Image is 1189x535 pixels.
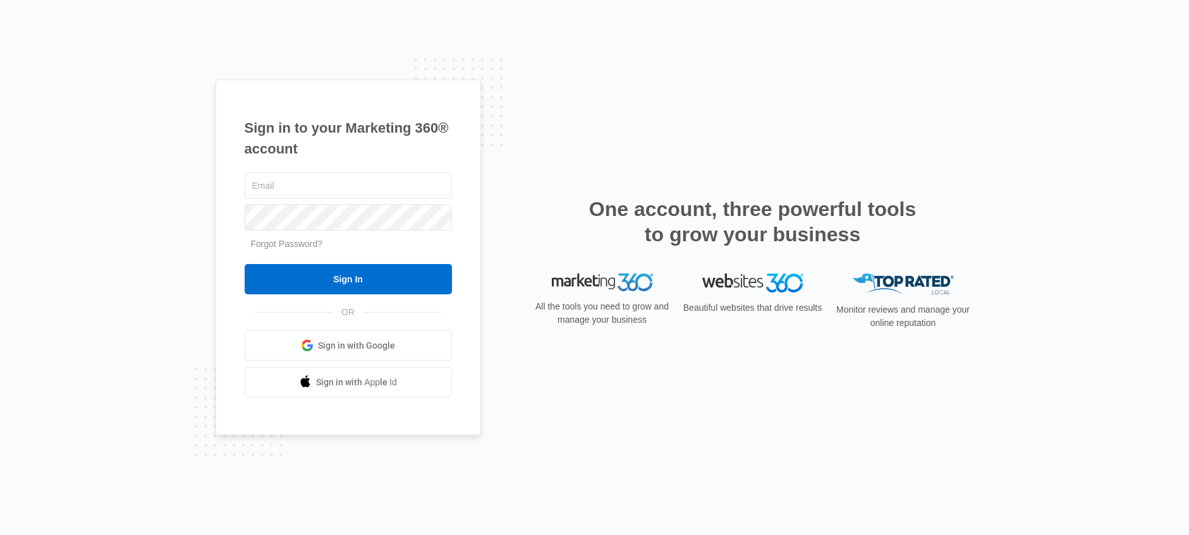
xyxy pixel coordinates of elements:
[318,339,395,352] span: Sign in with Google
[552,274,653,291] img: Marketing 360
[251,239,323,249] a: Forgot Password?
[245,367,452,397] a: Sign in with Apple Id
[682,301,824,315] p: Beautiful websites that drive results
[585,196,920,247] h2: One account, three powerful tools to grow your business
[332,306,363,319] span: OR
[853,274,954,294] img: Top Rated Local
[245,117,452,159] h1: Sign in to your Marketing 360® account
[245,330,452,361] a: Sign in with Google
[702,274,803,292] img: Websites 360
[532,300,673,327] p: All the tools you need to grow and manage your business
[832,303,974,330] p: Monitor reviews and manage your online reputation
[245,172,452,199] input: Email
[316,376,397,389] span: Sign in with Apple Id
[245,264,452,294] input: Sign In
